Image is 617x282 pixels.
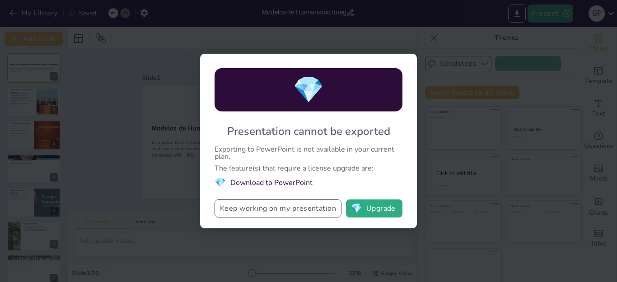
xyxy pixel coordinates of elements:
[351,204,362,213] span: diamond
[215,199,341,217] button: Keep working on my presentation
[215,165,402,172] div: The feature(s) that require a license upgrade are:
[215,176,226,189] span: diamond
[215,176,402,189] li: Download to PowerPoint
[215,146,402,160] div: Exporting to PowerPoint is not available in your current plan.
[293,73,324,107] span: diamond
[346,199,402,217] button: diamondUpgrade
[227,124,390,139] div: Presentation cannot be exported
